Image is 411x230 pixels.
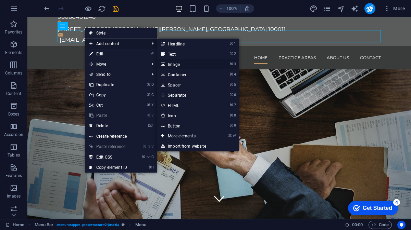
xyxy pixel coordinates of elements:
i: This element is a customizable preset [122,223,125,227]
button: publish [364,3,375,14]
i: 6 [234,93,236,97]
button: save [111,4,120,13]
a: ⌘3Image [157,59,213,69]
i: ⏎ [233,134,236,138]
i: 2 [234,52,236,56]
i: ⌦ [148,123,153,128]
p: Accordion [4,132,23,137]
i: ⌥ [146,155,151,159]
a: Click to cancel selection. Double-click to open Pages [5,221,24,229]
button: design [310,4,318,13]
a: ⌘6Separator [157,90,213,100]
i: ⌘ [148,165,152,170]
span: Move [85,59,147,69]
span: Click to select. Double-click to edit [135,221,146,229]
button: Code [369,221,392,229]
span: Code [372,221,389,229]
a: ⌘9Button [157,121,213,131]
i: ⌘ [147,113,151,118]
i: C [151,155,153,159]
i: ⌘ [147,103,151,107]
i: ⌘ [229,103,233,107]
a: ⌘XCut [85,100,131,110]
button: Click here to leave preview mode and continue editing [84,4,92,13]
i: ⌘ [229,82,233,87]
i: ⌘ [143,144,147,149]
i: ⏎ [150,52,153,56]
p: Images [7,193,21,199]
div: Get Started [20,8,50,14]
i: Design (Ctrl+Alt+Y) [310,5,317,13]
span: Click to select. Double-click to edit [35,221,54,229]
i: 7 [234,103,236,107]
button: undo [43,4,51,13]
i: 4 [234,72,236,77]
a: Style [85,28,157,38]
i: AI Writer [351,5,359,13]
i: ⌘ [229,72,233,77]
i: V [151,113,153,118]
a: Create reference [85,131,157,141]
p: Features [5,173,22,178]
a: ⌘7HTML [157,100,213,110]
a: ⌘2Text [157,49,213,59]
i: Pages (Ctrl+Alt+S) [323,5,331,13]
i: 1 [234,41,236,46]
i: 8 [234,113,236,118]
i: V [151,144,153,149]
i: Navigator [337,5,345,13]
span: Add content [85,39,147,49]
i: C [151,93,153,97]
i: ⌘ [228,134,232,138]
i: ⌘ [229,62,233,66]
span: : [357,222,358,227]
i: ⌘ [229,41,233,46]
button: 100% [216,4,240,13]
a: ⌘ICopy element ID [85,162,131,173]
a: Import from website [157,141,239,151]
p: Favorites [5,29,22,35]
a: ⌘CCopy [85,90,131,100]
h6: 100% [226,4,237,13]
i: Reload page [98,5,106,13]
span: 00 00 [352,221,363,229]
i: ⌘ [229,52,233,56]
a: ⌘8Icon [157,110,213,121]
p: Columns [5,70,22,76]
i: 9 [234,123,236,128]
span: . menu-wrapper .preset-menu-v2-justitia [56,221,119,229]
a: ⌘4Container [157,69,213,80]
a: ⏎Edit [85,49,131,59]
a: ⌘⇧VPaste reference [85,141,131,152]
i: On resize automatically adjust zoom level to fit chosen device. [244,5,250,12]
i: X [151,103,153,107]
button: text_generator [351,4,359,13]
a: Send to [85,69,147,80]
div: 4 [51,1,58,8]
i: 3 [234,62,236,66]
button: More [381,3,408,14]
p: Content [6,91,21,96]
i: 5 [234,82,236,87]
h6: Session time [345,221,363,229]
i: ⌘ [147,93,151,97]
nav: breadcrumb [35,221,147,229]
div: Get Started 4 items remaining, 20% complete [5,3,55,18]
a: ⌘5Spacer [157,80,213,90]
p: Elements [5,50,23,55]
a: ⌘1Headline [157,39,213,49]
i: Undo: Delete elements (Ctrl+Z) [43,5,51,13]
i: Publish [366,5,374,13]
a: ⌘VPaste [85,110,131,121]
p: Tables [8,152,20,158]
i: ⌘ [229,113,233,118]
i: D [151,82,153,87]
button: navigator [337,4,345,13]
a: ⌘⏎More elements ... [157,131,213,141]
button: reload [98,4,106,13]
a: ⌘DDuplicate [85,80,131,90]
i: ⇧ [148,144,151,149]
button: Usercentrics [397,221,406,229]
i: Save (Ctrl+S) [112,5,120,13]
